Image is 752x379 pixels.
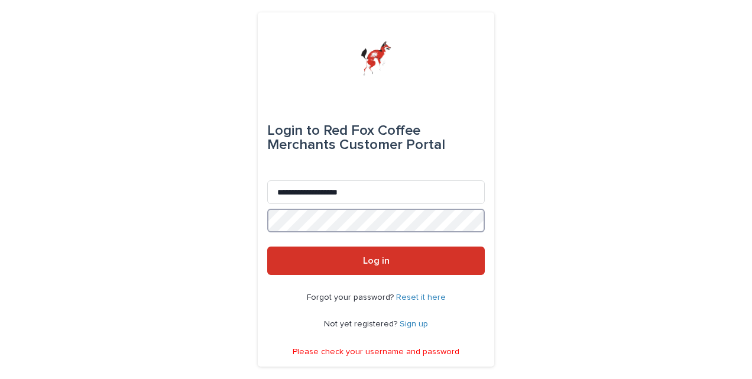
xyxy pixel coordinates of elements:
img: zttTXibQQrCfv9chImQE [361,41,391,76]
span: Login to [267,124,320,138]
a: Sign up [400,320,428,328]
p: Please check your username and password [293,347,459,357]
button: Log in [267,247,485,275]
span: Forgot your password? [307,293,396,302]
span: Log in [363,256,390,265]
span: Not yet registered? [324,320,400,328]
div: Red Fox Coffee Merchants Customer Portal [267,114,485,161]
a: Reset it here [396,293,446,302]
